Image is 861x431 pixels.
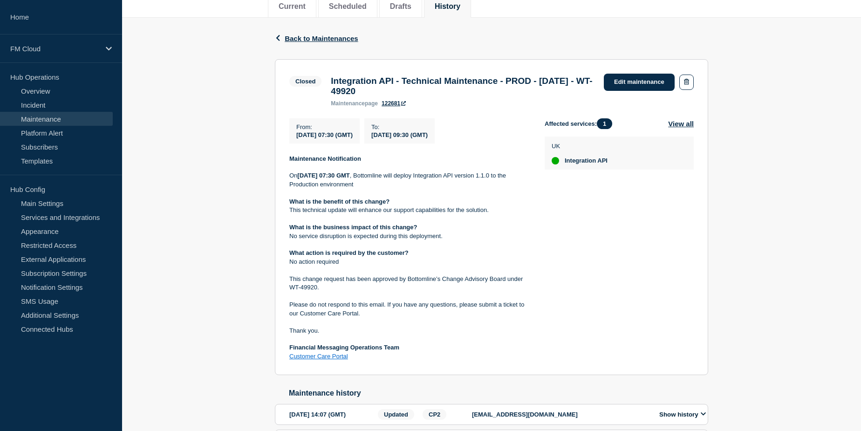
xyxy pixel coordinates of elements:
h3: Integration API - Technical Maintenance - PROD - [DATE] - WT-49920 [331,76,594,96]
strong: [DATE] 07:30 GMT [297,172,349,179]
p: On , Bottomline will deploy Integration API version 1.1.0 to the Production environment [289,171,530,189]
span: Closed [289,76,321,87]
span: CP2 [423,409,446,420]
p: No service disruption is expected during this deployment. [289,232,530,240]
p: This change request has been approved by Bottomline’s Change Advisory Board under WT-49920. [289,275,530,292]
p: This technical update will enhance our support capabilities for the solution. [289,206,530,214]
button: Drafts [390,2,411,11]
span: Integration API [565,157,608,164]
strong: What action is required by the customer? [289,249,409,256]
a: 122681 [382,100,406,107]
a: Edit maintenance [604,74,675,91]
button: Show history [656,410,709,418]
p: page [331,100,378,107]
span: Affected services: [545,118,617,129]
h2: Maintenance history [289,389,708,397]
span: Back to Maintenances [285,34,358,42]
span: [DATE] 09:30 (GMT) [371,131,428,138]
p: From : [296,123,353,130]
strong: What is the benefit of this change? [289,198,389,205]
button: Back to Maintenances [275,34,358,42]
div: [DATE] 14:07 (GMT) [289,409,375,420]
p: UK [552,143,608,150]
strong: Maintenance Notification [289,155,361,162]
button: Scheduled [329,2,367,11]
p: FM Cloud [10,45,100,53]
a: Customer Care Portal [289,353,348,360]
button: History [435,2,460,11]
span: 1 [597,118,612,129]
span: [DATE] 07:30 (GMT) [296,131,353,138]
p: To : [371,123,428,130]
p: Thank you. [289,327,530,335]
button: Current [279,2,306,11]
span: maintenance [331,100,365,107]
p: Please do not respond to this email. If you have any questions, please submit a ticket to our Cus... [289,301,530,318]
strong: Financial Messaging Operations Team [289,344,399,351]
p: No action required [289,258,530,266]
p: [EMAIL_ADDRESS][DOMAIN_NAME] [472,411,649,418]
button: View all [668,118,694,129]
strong: What is the business impact of this change? [289,224,417,231]
div: up [552,157,559,164]
span: Updated [378,409,414,420]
